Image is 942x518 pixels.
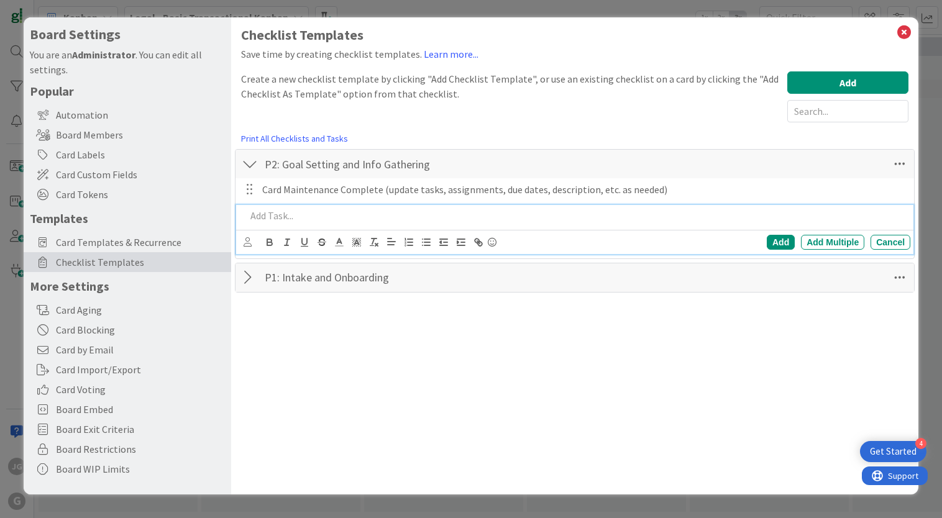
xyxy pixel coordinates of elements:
div: Card Aging [24,300,231,320]
div: Cancel [871,235,910,250]
span: Card Templates & Recurrence [56,235,225,250]
input: Add Checklist... [260,266,540,289]
h5: Popular [30,83,225,99]
span: Card Voting [56,382,225,397]
div: Get Started [870,445,917,458]
div: Board Members [24,125,231,145]
h4: Board Settings [30,27,225,42]
span: Card Tokens [56,187,225,202]
span: Support [26,2,57,17]
p: Card Maintenance Complete (update tasks, assignments, due dates, description, etc. as needed) [262,183,905,197]
div: Open Get Started checklist, remaining modules: 4 [860,441,926,462]
a: Learn more... [424,48,478,60]
h1: Checklist Templates [241,27,908,43]
div: Card Blocking [24,320,231,340]
h5: More Settings [30,278,225,294]
div: Automation [24,105,231,125]
h5: Templates [30,211,225,226]
input: Search... [787,100,908,122]
span: Board Embed [56,402,225,417]
span: Checklist Templates [56,255,225,270]
div: Card Labels [24,145,231,165]
div: Create a new checklist template by clicking "Add Checklist Template", or use an existing checklis... [241,71,781,122]
span: Card by Email [56,342,225,357]
div: Save time by creating checklist templates. [241,47,478,61]
div: You are an . You can edit all settings. [30,47,225,77]
input: Add Checklist... [260,153,540,175]
div: Board WIP Limits [24,459,231,479]
button: Add [787,71,908,94]
span: Card Custom Fields [56,167,225,182]
span: Board Exit Criteria [56,422,225,437]
div: Add Multiple [801,235,864,250]
div: Card Import/Export [24,360,231,379]
span: Board Restrictions [56,442,225,457]
div: Add [767,235,795,250]
div: 4 [915,438,926,449]
b: Administrator [72,48,135,61]
a: Print All Checklists and Tasks [241,132,348,145]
